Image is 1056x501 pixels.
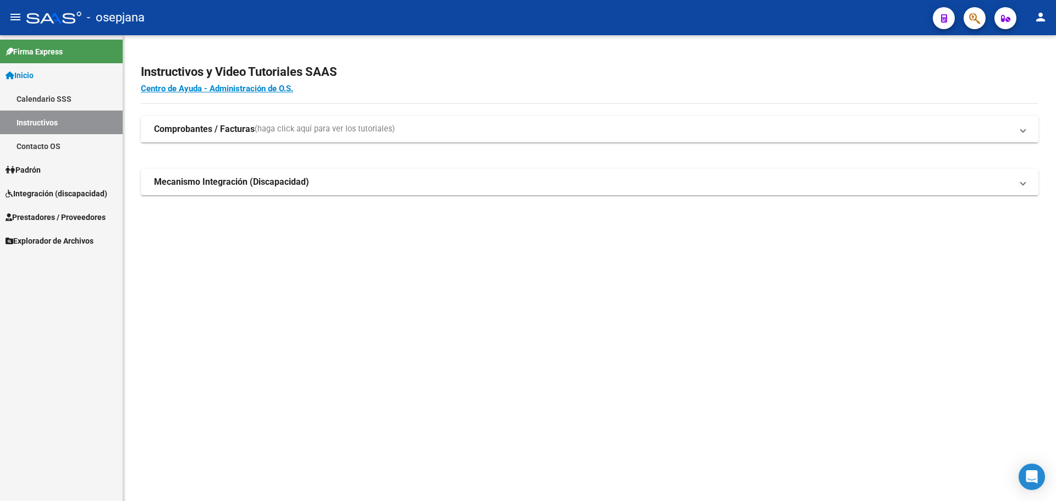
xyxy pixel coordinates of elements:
span: - osepjana [87,5,145,30]
span: Padrón [5,164,41,176]
span: Prestadores / Proveedores [5,211,106,223]
mat-expansion-panel-header: Comprobantes / Facturas(haga click aquí para ver los tutoriales) [141,116,1038,142]
strong: Comprobantes / Facturas [154,123,255,135]
mat-icon: person [1034,10,1047,24]
a: Centro de Ayuda - Administración de O.S. [141,84,293,93]
span: Explorador de Archivos [5,235,94,247]
span: (haga click aquí para ver los tutoriales) [255,123,395,135]
strong: Mecanismo Integración (Discapacidad) [154,176,309,188]
mat-expansion-panel-header: Mecanismo Integración (Discapacidad) [141,169,1038,195]
div: Open Intercom Messenger [1019,464,1045,490]
span: Integración (discapacidad) [5,188,107,200]
span: Inicio [5,69,34,81]
mat-icon: menu [9,10,22,24]
h2: Instructivos y Video Tutoriales SAAS [141,62,1038,82]
span: Firma Express [5,46,63,58]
